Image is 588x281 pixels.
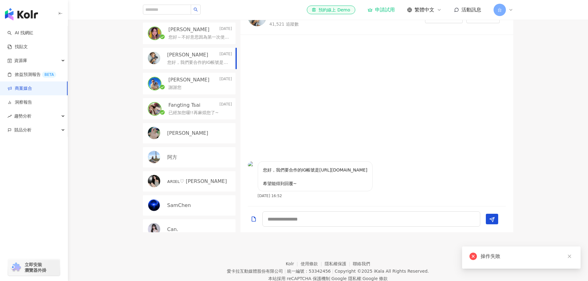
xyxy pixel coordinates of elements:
[481,253,573,260] div: 操作失敗
[219,52,232,58] p: [DATE]
[219,76,232,83] p: [DATE]
[148,151,160,163] img: KOL Avatar
[169,110,219,116] p: 已經加您囉!!再麻煩您了~
[167,178,227,185] p: ᴀʀɪᴇʟ♡ [PERSON_NAME]
[167,52,208,58] p: [PERSON_NAME]
[169,34,230,40] p: 您好～不好意思因為第一次使用這個平台，請問是從這邊做聯繫嗎？謝謝您
[148,199,160,211] img: KOL Avatar
[330,276,332,281] span: |
[362,276,388,281] a: Google 條款
[361,276,363,281] span: |
[269,21,369,27] p: 41,521 追蹤數
[167,154,177,161] p: 阿方
[167,226,178,233] p: Can.
[167,202,191,209] p: SamChen
[148,223,160,235] img: KOL Avatar
[8,259,60,276] a: chrome extension立即安裝 瀏覽器外掛
[148,77,161,90] img: KOL Avatar
[368,7,395,13] a: 申請試用
[284,269,286,274] span: |
[251,212,257,226] button: Add a file
[148,127,160,139] img: KOL Avatar
[332,269,333,274] span: |
[148,27,161,39] img: KOL Avatar
[5,8,38,20] img: logo
[7,114,12,118] span: rise
[498,6,502,13] span: 台
[148,52,160,64] img: KOL Avatar
[14,54,27,68] span: 資源庫
[374,269,384,274] a: iKala
[169,76,210,83] p: [PERSON_NAME]
[263,167,368,187] p: 您好，我們要合作的IG帳號是[URL][DOMAIN_NAME] 希望能得到回覆~
[7,72,56,78] a: 效益預測報告BETA
[169,85,181,91] p: 謝謝您
[148,103,161,115] img: KOL Avatar
[167,130,208,137] p: [PERSON_NAME]
[7,85,32,92] a: 商案媒合
[7,99,32,105] a: 洞察報告
[248,161,255,169] img: KOL Avatar
[287,269,331,274] div: 統一編號：53342456
[332,276,361,281] a: Google 隱私權
[486,214,498,224] button: Send
[10,262,22,272] img: chrome extension
[301,261,325,266] a: 使用條款
[258,194,282,198] p: [DATE] 16:52
[169,26,210,33] p: [PERSON_NAME]
[353,261,370,266] a: 聯絡我們
[194,7,198,12] span: search
[169,102,201,109] p: Fangting Tsai
[219,102,232,109] p: [DATE]
[167,60,230,66] p: 您好，我們要合作的IG帳號是[URL][DOMAIN_NAME] 希望能得到回覆~
[7,44,28,50] a: 找貼文
[312,7,350,13] div: 預約線上 Demo
[415,6,434,13] span: 繁體中文
[567,254,572,258] span: close
[461,7,481,13] span: 活動訊息
[7,30,33,36] a: searchAI 找網紅
[335,269,429,274] div: Copyright © 2025 All Rights Reserved.
[307,6,355,14] a: 預約線上 Demo
[25,262,46,273] span: 立即安裝 瀏覽器外掛
[14,123,31,137] span: 競品分析
[219,26,232,33] p: [DATE]
[469,253,477,260] span: close-circle
[14,109,31,123] span: 趨勢分析
[148,175,160,187] img: KOL Avatar
[286,261,301,266] a: Kolr
[325,261,353,266] a: 隱私權保護
[227,269,283,274] div: 愛卡拉互動媒體股份有限公司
